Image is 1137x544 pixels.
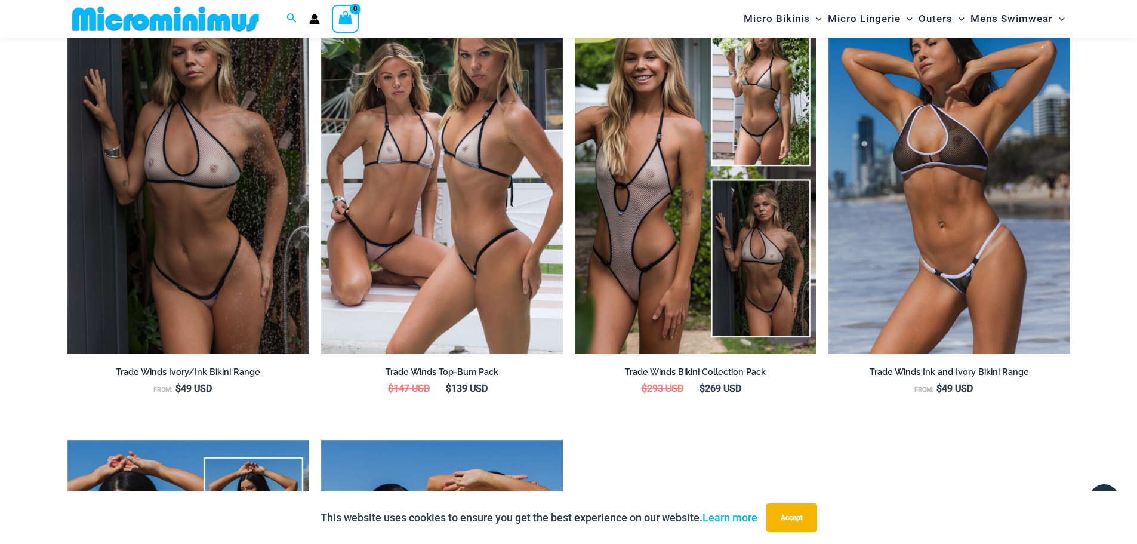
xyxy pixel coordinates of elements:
span: Menu Toggle [953,4,965,34]
span: Micro Lingerie [828,4,901,34]
a: Micro BikinisMenu ToggleMenu Toggle [741,4,825,34]
bdi: 269 USD [700,383,741,394]
bdi: 139 USD [446,383,488,394]
span: From: [914,386,933,394]
span: From: [153,386,172,394]
span: $ [642,383,647,394]
h2: Trade Winds Bikini Collection Pack [575,367,816,378]
button: Accept [766,503,817,532]
span: $ [446,383,451,394]
a: Mens SwimwearMenu ToggleMenu Toggle [967,4,1068,34]
span: $ [700,383,705,394]
bdi: 49 USD [936,383,973,394]
img: MM SHOP LOGO FLAT [67,5,264,32]
p: This website uses cookies to ensure you get the best experience on our website. [321,509,757,527]
nav: Site Navigation [739,2,1070,36]
bdi: 49 USD [175,383,212,394]
a: Trade Winds Ink and Ivory Bikini Range [828,367,1070,382]
span: $ [388,383,393,394]
bdi: 147 USD [388,383,430,394]
span: Menu Toggle [901,4,913,34]
span: $ [936,383,942,394]
a: Trade Winds Ivory/Ink Bikini Range [67,367,309,382]
a: Search icon link [286,11,297,26]
span: Micro Bikinis [744,4,810,34]
h2: Trade Winds Ivory/Ink Bikini Range [67,367,309,378]
span: Menu Toggle [810,4,822,34]
span: Menu Toggle [1053,4,1065,34]
bdi: 293 USD [642,383,683,394]
a: OutersMenu ToggleMenu Toggle [916,4,967,34]
h2: Trade Winds Ink and Ivory Bikini Range [828,367,1070,378]
a: Micro LingerieMenu ToggleMenu Toggle [825,4,916,34]
h2: Trade Winds Top-Bum Pack [321,367,563,378]
a: Trade Winds Top-Bum Pack [321,367,563,382]
span: $ [175,383,181,394]
a: Account icon link [309,14,320,24]
span: Mens Swimwear [970,4,1053,34]
a: View Shopping Cart, empty [332,5,359,32]
span: Outers [919,4,953,34]
a: Trade Winds Bikini Collection Pack [575,367,816,382]
a: Learn more [702,511,757,524]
